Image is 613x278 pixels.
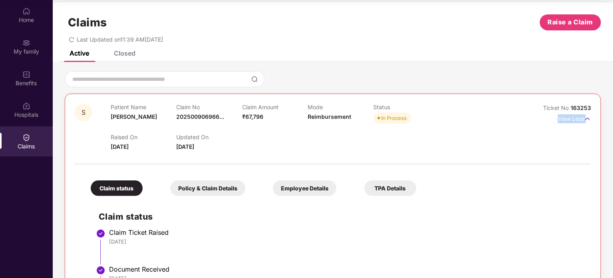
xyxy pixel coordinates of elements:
p: Claim Amount [242,104,308,110]
button: Raise a Claim [540,14,601,30]
img: svg+xml;base64,PHN2ZyB3aWR0aD0iMjAiIGhlaWdodD0iMjAiIHZpZXdCb3g9IjAgMCAyMCAyMCIgZmlsbD0ibm9uZSIgeG... [22,39,30,47]
p: Updated On [176,134,242,140]
div: Document Received [109,265,583,273]
span: 163253 [571,104,591,111]
div: In Process [382,114,407,122]
img: svg+xml;base64,PHN2ZyBpZD0iU2VhcmNoLTMyeDMyIiB4bWxucz0iaHR0cDovL3d3dy53My5vcmcvMjAwMC9zdmciIHdpZH... [251,76,258,82]
img: svg+xml;base64,PHN2ZyBpZD0iQ2xhaW0iIHhtbG5zPSJodHRwOi8vd3d3LnczLm9yZy8yMDAwL3N2ZyIgd2lkdGg9IjIwIi... [22,134,30,142]
p: View Less [558,112,591,123]
p: Claim No [176,104,242,110]
div: Claim status [91,180,143,196]
span: ₹67,796 [242,113,263,120]
span: Raise a Claim [548,17,593,27]
h1: Claims [68,16,107,29]
span: [DATE] [111,143,129,150]
span: redo [69,36,74,43]
p: Raised On [111,134,176,140]
span: Last Updated on 11:39 AM[DATE] [77,36,163,43]
img: svg+xml;base64,PHN2ZyBpZD0iQmVuZWZpdHMiIHhtbG5zPSJodHRwOi8vd3d3LnczLm9yZy8yMDAwL3N2ZyIgd2lkdGg9Ij... [22,70,30,78]
div: Closed [114,49,135,57]
div: Employee Details [273,180,336,196]
div: Claim Ticket Raised [109,228,583,236]
p: Mode [308,104,373,110]
p: Patient Name [111,104,176,110]
span: [DATE] [176,143,194,150]
img: svg+xml;base64,PHN2ZyBpZD0iU3RlcC1Eb25lLTMyeDMyIiB4bWxucz0iaHR0cDovL3d3dy53My5vcmcvMjAwMC9zdmciIH... [96,266,105,275]
span: [PERSON_NAME] [111,113,157,120]
img: svg+xml;base64,PHN2ZyB4bWxucz0iaHR0cDovL3d3dy53My5vcmcvMjAwMC9zdmciIHdpZHRoPSIxNyIgaGVpZ2h0PSIxNy... [584,114,591,123]
div: [DATE] [109,238,583,245]
img: svg+xml;base64,PHN2ZyBpZD0iU3RlcC1Eb25lLTMyeDMyIiB4bWxucz0iaHR0cDovL3d3dy53My5vcmcvMjAwMC9zdmciIH... [96,229,105,238]
div: Active [70,49,89,57]
img: svg+xml;base64,PHN2ZyBpZD0iSG9zcGl0YWxzIiB4bWxucz0iaHR0cDovL3d3dy53My5vcmcvMjAwMC9zdmciIHdpZHRoPS... [22,102,30,110]
p: Status [374,104,439,110]
span: Reimbursement [308,113,351,120]
div: Policy & Claim Details [170,180,245,196]
span: S [82,109,86,116]
div: TPA Details [364,180,416,196]
span: 202500906966... [176,113,224,120]
h2: Claim status [99,210,583,223]
img: svg+xml;base64,PHN2ZyBpZD0iSG9tZSIgeG1sbnM9Imh0dHA6Ly93d3cudzMub3JnLzIwMDAvc3ZnIiB3aWR0aD0iMjAiIG... [22,7,30,15]
span: Ticket No [543,104,571,111]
